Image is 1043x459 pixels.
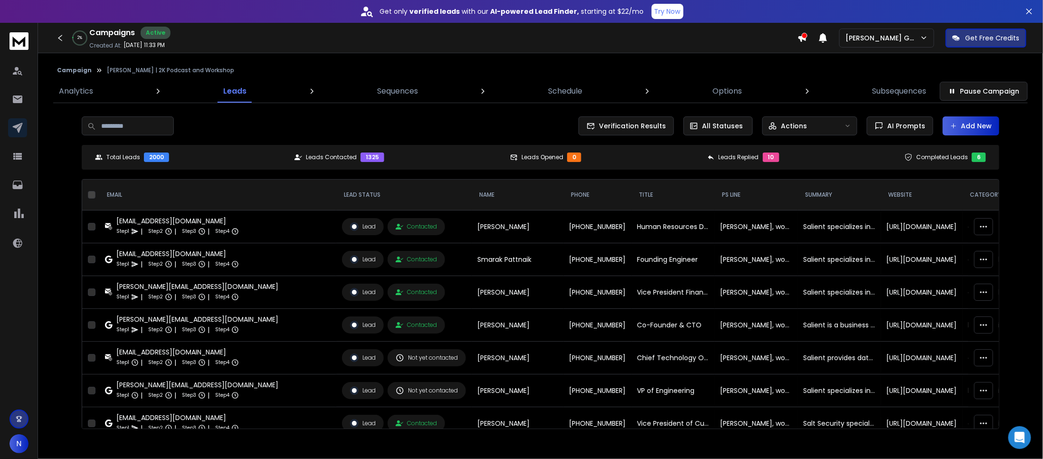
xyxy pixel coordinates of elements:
[867,116,933,135] button: AI Prompts
[632,180,715,210] th: title
[116,259,129,269] p: Step 1
[360,153,384,162] div: 1325
[845,33,920,43] p: [PERSON_NAME] Group
[632,210,715,243] td: Human Resources Director
[472,309,564,342] td: [PERSON_NAME]
[564,276,632,309] td: [PHONE_NUMBER]
[377,86,418,97] p: Sequences
[89,42,122,49] p: Created At:
[123,41,165,49] p: [DATE] 11:33 PM
[715,276,798,309] td: [PERSON_NAME], would you be the best person to speak to about this or would it make more sense to...
[208,259,209,269] p: |
[713,86,742,97] p: Options
[57,67,92,74] button: Campaign
[632,374,715,407] td: VP of Engineering
[116,249,239,258] div: [EMAIL_ADDRESS][DOMAIN_NAME]
[564,180,632,210] th: Phone
[632,407,715,440] td: Vice President of Customer Success
[9,434,28,453] button: N
[798,309,881,342] td: Salient is a business intelligence and analytics company that provides data-driven solutions tail...
[350,386,376,395] div: Lead
[564,243,632,276] td: [PHONE_NUMBER]
[174,358,176,367] p: |
[916,153,968,161] p: Completed Leads
[564,309,632,342] td: [PHONE_NUMBER]
[883,121,925,131] span: AI Prompts
[99,180,336,210] th: EMAIL
[472,374,564,407] td: [PERSON_NAME]
[881,180,963,210] th: website
[521,153,563,161] p: Leads Opened
[306,153,357,161] p: Leads Contacted
[881,276,963,309] td: [URL][DOMAIN_NAME]
[872,86,927,97] p: Subsequences
[141,227,142,236] p: |
[396,420,437,427] div: Contacted
[652,4,683,19] button: Try Now
[215,227,229,236] p: Step 4
[350,255,376,264] div: Lead
[702,121,743,131] p: All Statuses
[578,116,674,135] button: Verification Results
[350,321,376,329] div: Lead
[59,86,93,97] p: Analytics
[632,309,715,342] td: Co-Founder & CTO
[763,153,779,162] div: 10
[881,309,963,342] td: [URL][DOMAIN_NAME]
[116,358,129,367] p: Step 1
[946,29,1026,48] button: Get Free Credits
[208,292,209,302] p: |
[208,391,209,400] p: |
[632,342,715,374] td: Chief Technology Officer
[881,210,963,243] td: [URL][DOMAIN_NAME]
[881,374,963,407] td: [URL][DOMAIN_NAME]
[595,121,666,131] span: Verification Results
[208,423,209,433] p: |
[144,153,169,162] div: 2000
[336,180,472,210] th: LEAD STATUS
[141,391,142,400] p: |
[548,86,582,97] p: Schedule
[116,423,129,433] p: Step 1
[116,292,129,302] p: Step 1
[472,210,564,243] td: [PERSON_NAME]
[350,354,376,362] div: Lead
[148,358,163,367] p: Step 2
[564,374,632,407] td: [PHONE_NUMBER]
[116,391,129,400] p: Step 1
[174,325,176,335] p: |
[116,282,278,291] div: [PERSON_NAME][EMAIL_ADDRESS][DOMAIN_NAME]
[715,342,798,374] td: [PERSON_NAME], would you be the best person to speak to about transforming leadership and culture...
[881,407,963,440] td: [URL][DOMAIN_NAME]
[542,80,588,103] a: Schedule
[223,86,247,97] p: Leads
[215,259,229,269] p: Step 4
[867,80,932,103] a: Subsequences
[371,80,424,103] a: Sequences
[881,243,963,276] td: [URL][DOMAIN_NAME]
[174,259,176,269] p: |
[215,325,229,335] p: Step 4
[564,210,632,243] td: [PHONE_NUMBER]
[654,7,681,16] p: Try Now
[350,419,376,428] div: Lead
[215,292,229,302] p: Step 4
[881,342,963,374] td: [URL][DOMAIN_NAME]
[106,153,140,161] p: Total Leads
[798,407,881,440] td: Salt Security specializes in API security solutions, providing comprehensive protection across th...
[215,358,229,367] p: Step 4
[396,256,437,263] div: Contacted
[116,315,278,324] div: [PERSON_NAME][EMAIL_ADDRESS][DOMAIN_NAME]
[940,82,1028,101] button: Pause Campaign
[208,227,209,236] p: |
[564,407,632,440] td: [PHONE_NUMBER]
[116,413,239,422] div: [EMAIL_ADDRESS][DOMAIN_NAME]
[966,33,1020,43] p: Get Free Credits
[218,80,252,103] a: Leads
[719,153,759,161] p: Leads Replied
[116,325,129,335] p: Step 1
[781,121,807,131] p: Actions
[715,407,798,440] td: [PERSON_NAME], would you be the best person to speak to about this or would it make more sense to...
[715,210,798,243] td: [PERSON_NAME], would you be the best person to speak to about this or would it make more sense to...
